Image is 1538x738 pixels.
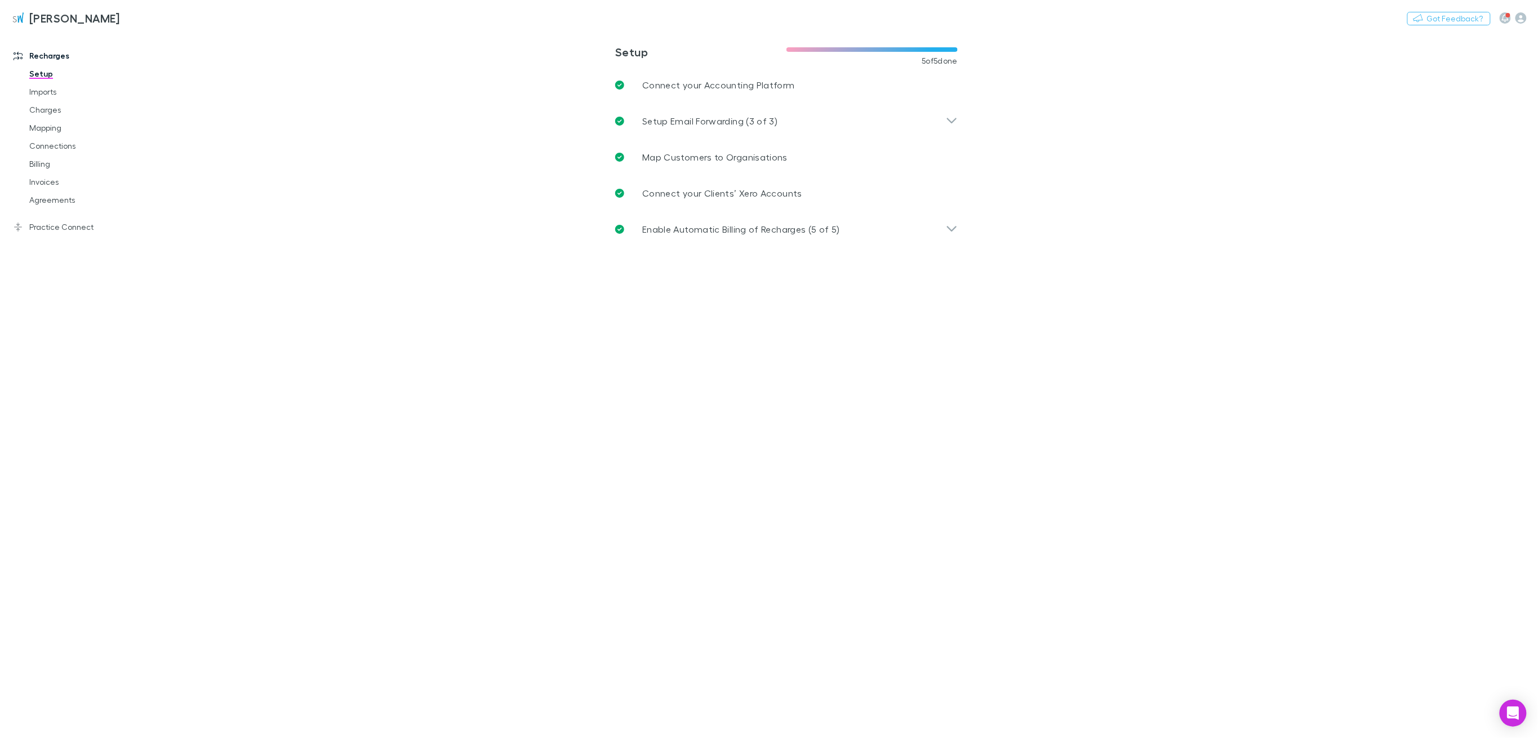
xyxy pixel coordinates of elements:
[2,47,161,65] a: Recharges
[18,119,161,137] a: Mapping
[1407,12,1491,25] button: Got Feedback?
[642,186,802,200] p: Connect your Clients’ Xero Accounts
[11,11,25,25] img: Sinclair Wilson's Logo
[1500,700,1527,727] div: Open Intercom Messenger
[606,139,967,175] a: Map Customers to Organisations
[18,65,161,83] a: Setup
[606,211,967,247] div: Enable Automatic Billing of Recharges (5 of 5)
[18,155,161,173] a: Billing
[18,137,161,155] a: Connections
[2,218,161,236] a: Practice Connect
[606,175,967,211] a: Connect your Clients’ Xero Accounts
[922,56,958,65] span: 5 of 5 done
[615,45,786,59] h3: Setup
[642,78,795,92] p: Connect your Accounting Platform
[606,103,967,139] div: Setup Email Forwarding (3 of 3)
[18,173,161,191] a: Invoices
[29,11,120,25] h3: [PERSON_NAME]
[642,150,788,164] p: Map Customers to Organisations
[18,191,161,209] a: Agreements
[642,223,840,236] p: Enable Automatic Billing of Recharges (5 of 5)
[606,67,967,103] a: Connect your Accounting Platform
[18,101,161,119] a: Charges
[5,5,127,32] a: [PERSON_NAME]
[642,114,777,128] p: Setup Email Forwarding (3 of 3)
[18,83,161,101] a: Imports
